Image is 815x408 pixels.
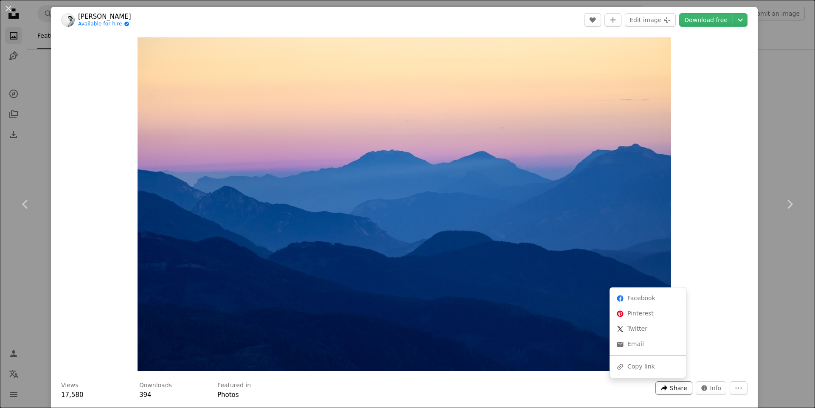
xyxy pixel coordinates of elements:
[610,287,686,378] div: Share this image
[613,359,683,374] div: Copy link
[613,321,683,337] a: Share on Twitter
[670,382,687,394] span: Share
[655,381,692,395] button: Share this image
[613,337,683,352] a: Share over email
[613,291,683,306] a: Share on Facebook
[613,306,683,321] a: Share on Pinterest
